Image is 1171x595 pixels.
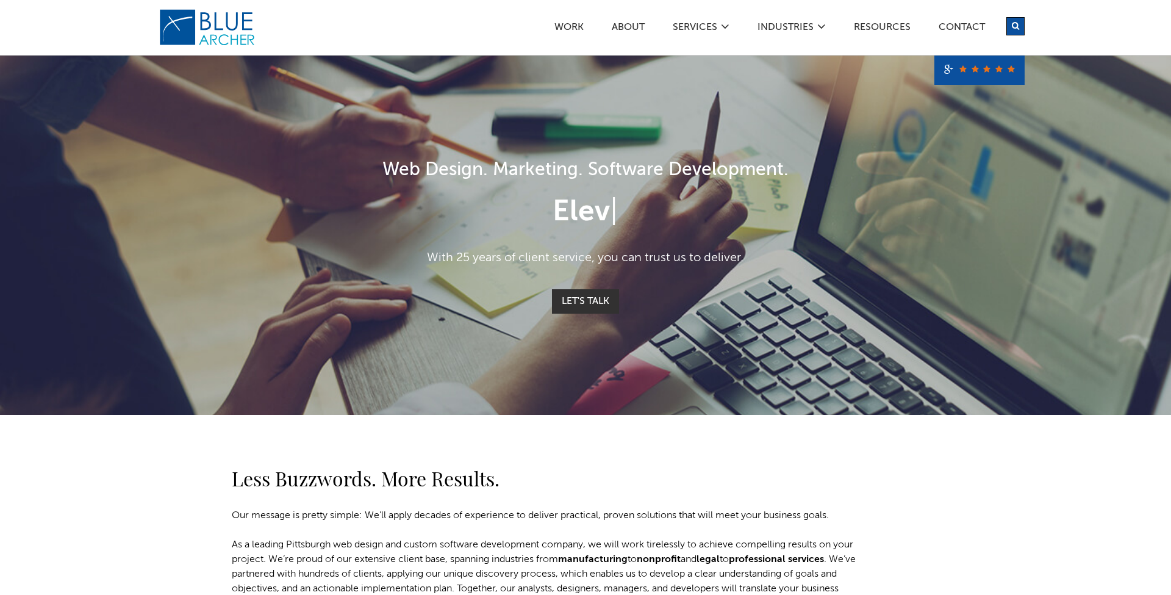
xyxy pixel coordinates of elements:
a: professional services [729,555,824,564]
a: Resources [853,23,911,35]
a: Contact [938,23,986,35]
a: Work [554,23,584,35]
img: Blue Archer Logo [159,9,256,46]
a: manufacturing [558,555,628,564]
span: | [610,198,618,227]
a: legal [697,555,720,564]
a: ABOUT [611,23,645,35]
a: nonprofit [637,555,681,564]
h2: Less Buzzwords. More Results. [232,464,866,493]
h1: Web Design. Marketing. Software Development. [232,157,939,184]
a: Let's Talk [552,289,619,314]
span: Elev [553,198,610,227]
p: With 25 years of client service, you can trust us to deliver. [232,249,939,267]
a: SERVICES [672,23,718,35]
a: Industries [757,23,814,35]
p: Our message is pretty simple: We’ll apply decades of experience to deliver practical, proven solu... [232,508,866,523]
